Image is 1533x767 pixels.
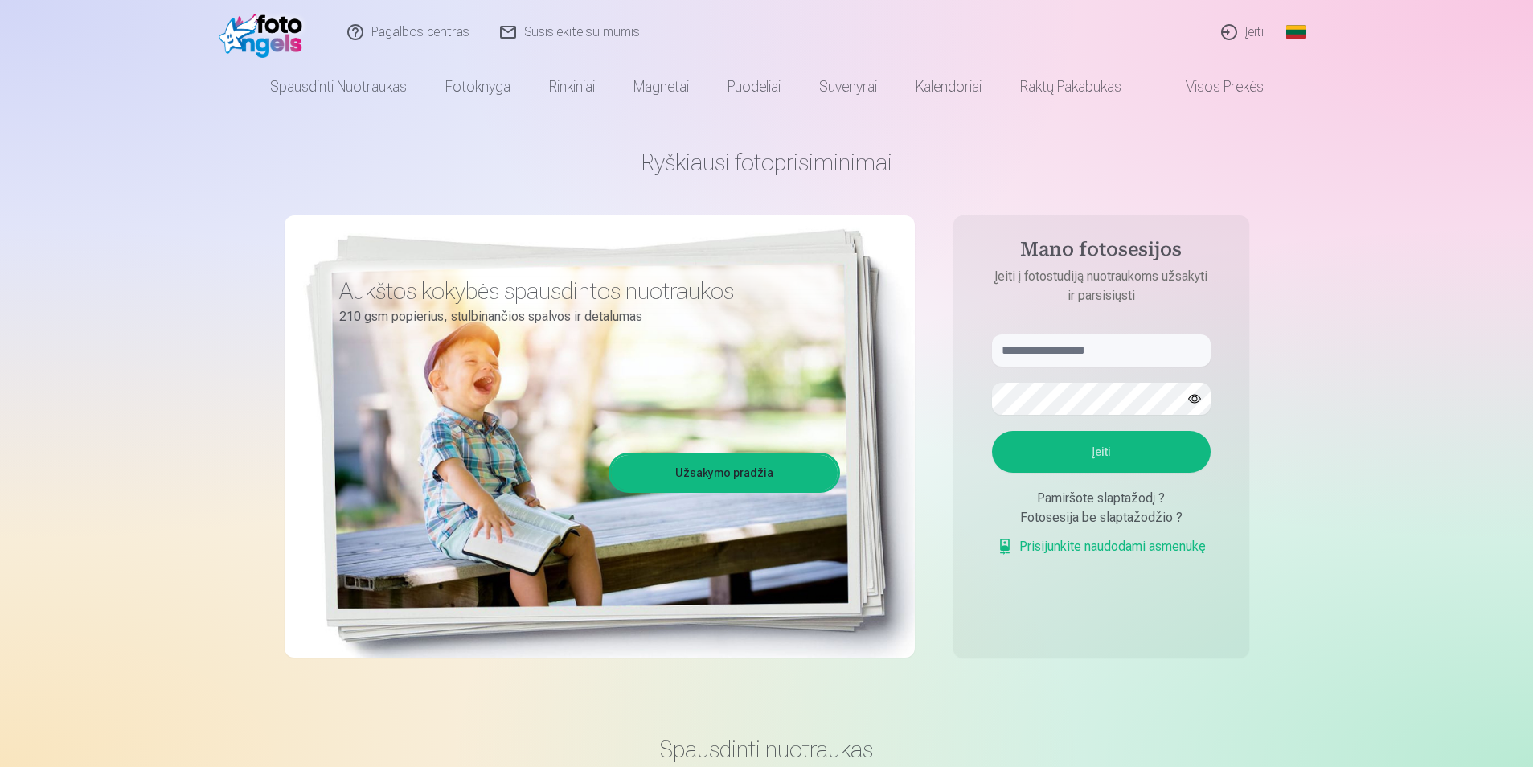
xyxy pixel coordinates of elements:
a: Raktų pakabukas [1001,64,1141,109]
a: Kalendoriai [896,64,1001,109]
div: Fotosesija be slaptažodžio ? [992,508,1211,527]
p: Įeiti į fotostudiją nuotraukoms užsakyti ir parsisiųsti [976,267,1227,306]
a: Suvenyrai [800,64,896,109]
p: 210 gsm popierius, stulbinančios spalvos ir detalumas [339,306,828,328]
a: Puodeliai [708,64,800,109]
a: Spausdinti nuotraukas [251,64,426,109]
button: Įeiti [992,431,1211,473]
h4: Mano fotosesijos [976,238,1227,267]
div: Pamiršote slaptažodį ? [992,489,1211,508]
a: Rinkiniai [530,64,614,109]
a: Fotoknyga [426,64,530,109]
a: Visos prekės [1141,64,1283,109]
h3: Aukštos kokybės spausdintos nuotraukos [339,277,828,306]
img: /fa2 [219,6,311,58]
h3: Spausdinti nuotraukas [297,735,1236,764]
a: Prisijunkite naudodami asmenukę [997,537,1206,556]
a: Užsakymo pradžia [611,455,838,490]
h1: Ryškiausi fotoprisiminimai [285,148,1249,177]
a: Magnetai [614,64,708,109]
